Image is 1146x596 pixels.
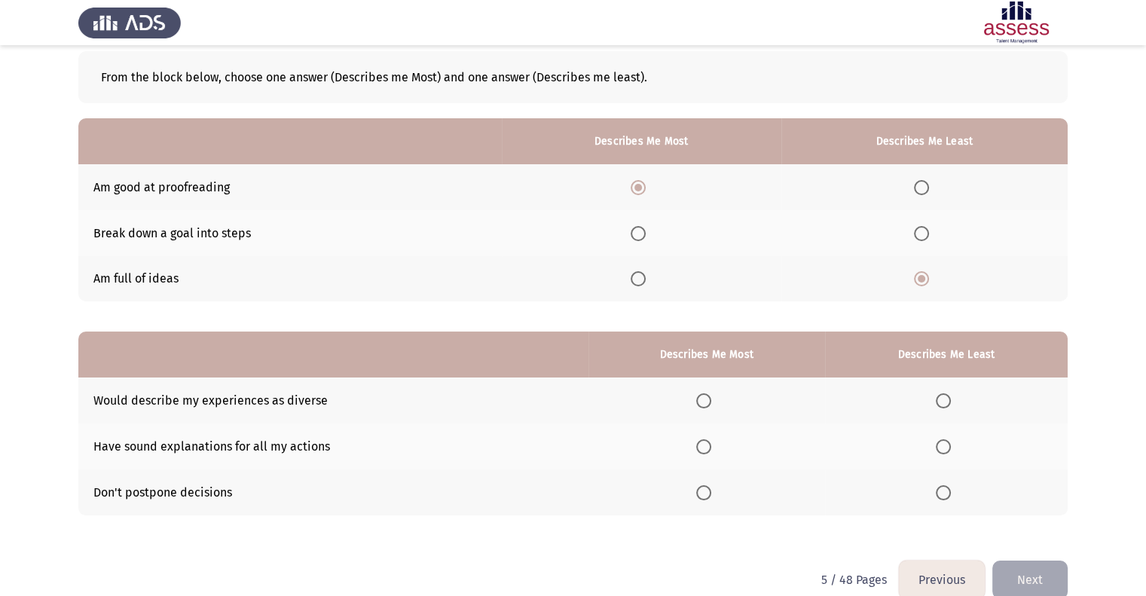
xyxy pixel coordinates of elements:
mat-radio-group: Select an option [696,439,717,453]
td: Am good at proofreading [78,164,502,210]
mat-radio-group: Select an option [914,179,935,194]
mat-radio-group: Select an option [631,179,652,194]
mat-radio-group: Select an option [936,484,957,499]
td: Don't postpone decisions [78,469,588,515]
th: Describes Me Least [825,332,1068,377]
mat-radio-group: Select an option [696,393,717,407]
th: Describes Me Least [781,118,1068,164]
p: 5 / 48 Pages [821,573,887,587]
td: Have sound explanations for all my actions [78,423,588,469]
mat-radio-group: Select an option [914,271,935,286]
mat-radio-group: Select an option [631,225,652,240]
img: Assess Talent Management logo [78,2,181,44]
td: Break down a goal into steps [78,210,502,256]
mat-radio-group: Select an option [936,439,957,453]
mat-radio-group: Select an option [914,225,935,240]
div: From the block below, choose one answer (Describes me Most) and one answer (Describes me least). [101,70,1045,84]
td: Am full of ideas [78,256,502,302]
mat-radio-group: Select an option [696,484,717,499]
td: Would describe my experiences as diverse [78,377,588,423]
img: Assessment logo of Development Assessment R1 (EN/AR) [965,2,1068,44]
mat-radio-group: Select an option [936,393,957,407]
mat-radio-group: Select an option [631,271,652,286]
th: Describes Me Most [502,118,781,164]
th: Describes Me Most [588,332,825,377]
